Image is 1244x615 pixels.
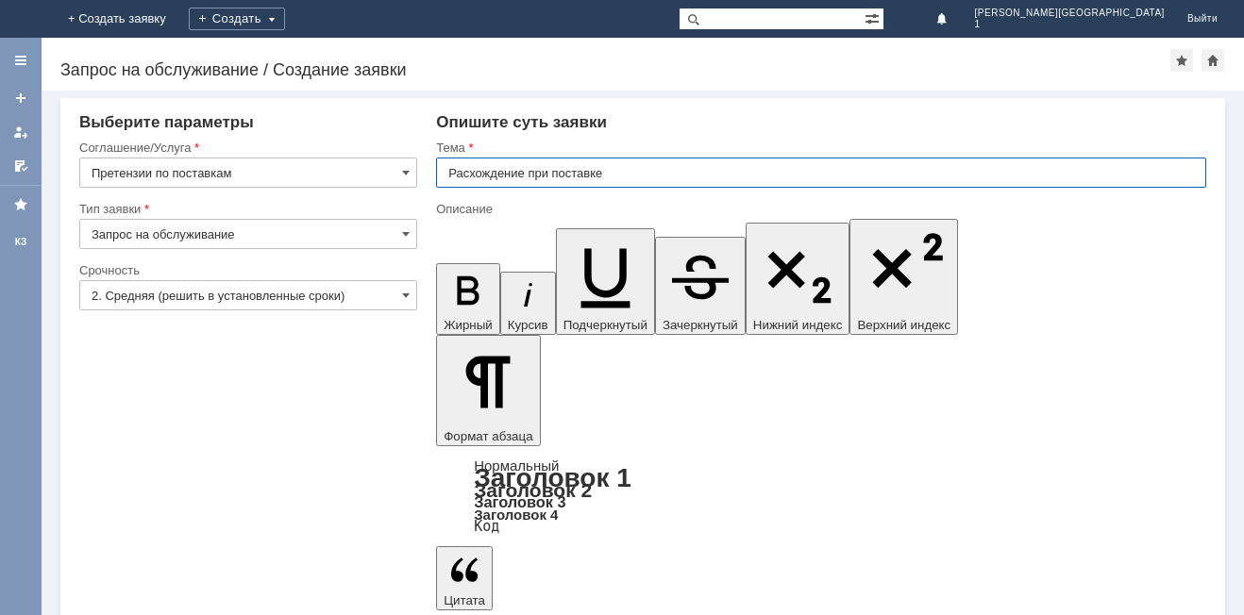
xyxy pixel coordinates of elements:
div: Создать [189,8,285,30]
span: [PERSON_NAME][GEOGRAPHIC_DATA] [975,8,1165,19]
button: Нижний индекс [746,223,850,335]
span: Нижний индекс [753,318,843,332]
span: Расширенный поиск [865,8,883,26]
span: Верхний индекс [857,318,950,332]
span: Жирный [444,318,493,332]
button: Верхний индекс [849,219,958,335]
div: Добавить в избранное [1170,49,1193,72]
span: Курсив [508,318,548,332]
button: Формат абзаца [436,335,540,446]
a: КЗ [6,227,36,258]
div: Описание [436,203,1202,215]
div: Соглашение/Услуга [79,141,413,154]
a: Создать заявку [6,83,36,113]
div: КЗ [6,235,36,250]
span: Цитата [444,593,485,607]
div: Запрос на обслуживание / Создание заявки [60,60,1170,79]
button: Курсив [500,272,556,335]
span: Опишите суть заявки [436,113,607,131]
a: Мои заявки [6,117,36,147]
span: Зачеркнутый [663,318,738,332]
button: Подчеркнутый [556,228,655,335]
button: Жирный [436,263,500,335]
a: Заголовок 3 [474,493,565,510]
a: Заголовок 1 [474,463,631,492]
button: Цитата [436,546,493,610]
span: Выберите параметры [79,113,254,131]
div: Тема [436,141,1202,154]
a: Заголовок 4 [474,507,558,523]
a: Заголовок 2 [474,479,592,501]
span: 1 [975,19,1165,30]
span: Формат абзаца [444,429,532,443]
div: Тип заявки [79,203,413,215]
a: Код [474,518,499,535]
button: Зачеркнутый [655,237,746,335]
a: Мои согласования [6,151,36,181]
div: Срочность [79,264,413,276]
a: Нормальный [474,457,559,474]
div: Сделать домашней страницей [1202,49,1224,72]
span: Подчеркнутый [563,318,647,332]
div: Формат абзаца [436,459,1206,533]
